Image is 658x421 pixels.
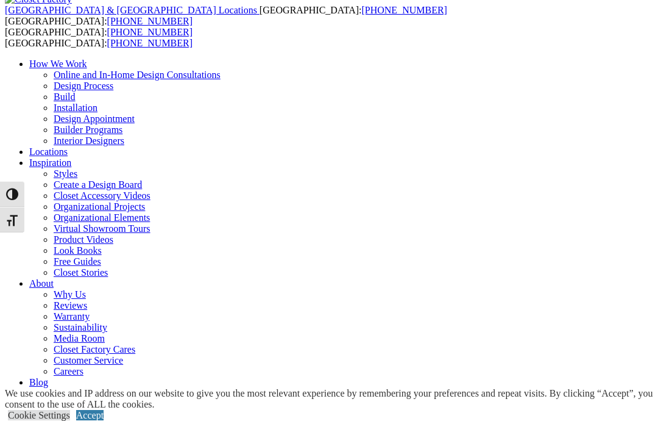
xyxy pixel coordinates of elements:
[361,5,447,15] a: [PHONE_NUMBER]
[8,410,70,420] a: Cookie Settings
[5,5,260,15] a: [GEOGRAPHIC_DATA] & [GEOGRAPHIC_DATA] Locations
[5,388,658,410] div: We use cookies and IP address on our website to give you the most relevant experience by remember...
[54,179,142,190] a: Create a Design Board
[54,267,108,278] a: Closet Stories
[54,322,107,333] a: Sustainability
[29,59,87,69] a: How We Work
[29,278,54,289] a: About
[54,135,124,146] a: Interior Designers
[54,311,90,322] a: Warranty
[54,168,77,179] a: Styles
[76,410,104,420] a: Accept
[54,245,102,256] a: Look Books
[54,355,123,365] a: Customer Service
[54,124,122,135] a: Builder Programs
[54,212,150,223] a: Organizational Elements
[5,27,193,48] span: [GEOGRAPHIC_DATA]: [GEOGRAPHIC_DATA]:
[54,333,105,344] a: Media Room
[54,113,135,124] a: Design Appointment
[54,234,113,245] a: Product Videos
[54,300,87,311] a: Reviews
[54,256,101,267] a: Free Guides
[29,157,71,168] a: Inspiration
[107,38,193,48] a: [PHONE_NUMBER]
[29,146,68,157] a: Locations
[107,16,193,26] a: [PHONE_NUMBER]
[54,70,221,80] a: Online and In-Home Design Consultations
[54,81,113,91] a: Design Process
[5,5,257,15] span: [GEOGRAPHIC_DATA] & [GEOGRAPHIC_DATA] Locations
[54,289,86,300] a: Why Us
[54,103,97,113] a: Installation
[54,190,150,201] a: Closet Accessory Videos
[29,377,48,387] a: Blog
[54,223,150,234] a: Virtual Showroom Tours
[54,366,83,376] a: Careers
[5,5,447,26] span: [GEOGRAPHIC_DATA]: [GEOGRAPHIC_DATA]:
[54,92,76,102] a: Build
[54,344,135,354] a: Closet Factory Cares
[54,201,145,212] a: Organizational Projects
[107,27,193,37] a: [PHONE_NUMBER]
